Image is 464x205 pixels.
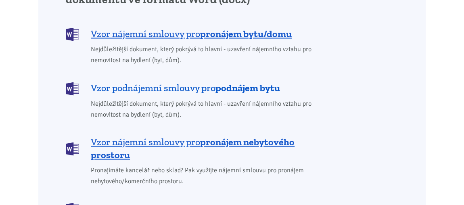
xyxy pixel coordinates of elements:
[66,82,79,96] img: DOCX (Word)
[215,82,280,94] b: podnájem bytu
[66,28,79,41] img: DOCX (Word)
[91,136,312,161] span: Vzor nájemní smlouvy pro
[91,136,295,161] b: pronájem nebytového prostoru
[200,28,292,40] b: pronájem bytu/domu
[91,82,280,94] span: Vzor podnájemní smlouvy pro
[66,27,312,40] a: Vzor nájemní smlouvy propronájem bytu/domu
[91,27,292,40] span: Vzor nájemní smlouvy pro
[91,44,312,66] span: Nejdůležitější dokument, který pokrývá to hlavní - uzavření nájemního vztahu pro nemovitost na by...
[66,136,312,161] a: Vzor nájemní smlouvy propronájem nebytového prostoru
[91,165,312,187] span: Pronajímáte kancelář nebo sklad? Pak využijte nájemní smlouvu pro pronájem nebytového/komerčního ...
[66,142,79,156] img: DOCX (Word)
[66,82,312,95] a: Vzor podnájemní smlouvy propodnájem bytu
[91,98,312,120] span: Nejdůležitější dokument, který pokrývá to hlavní - uzavření nájemního vztahu pro nemovitost na by...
